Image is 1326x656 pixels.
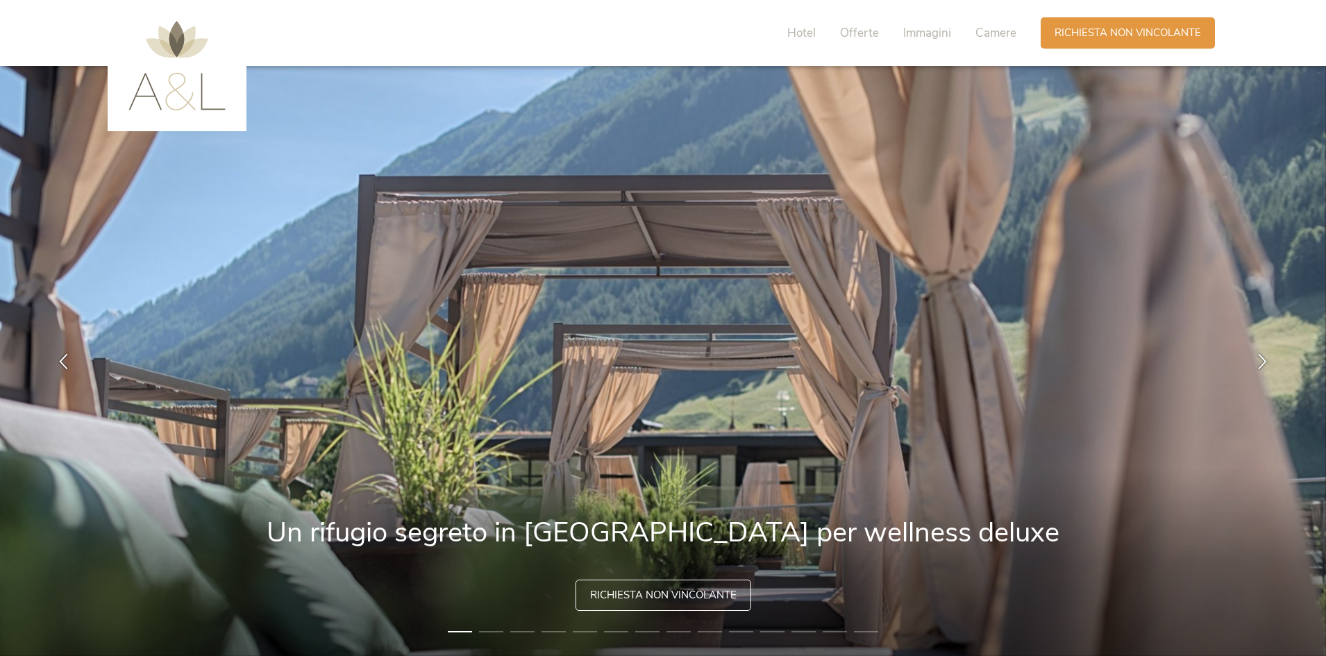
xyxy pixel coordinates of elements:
[128,21,226,110] img: AMONTI & LUNARIS Wellnessresort
[787,25,816,41] span: Hotel
[840,25,879,41] span: Offerte
[903,25,951,41] span: Immagini
[1055,26,1201,40] span: Richiesta non vincolante
[590,588,737,603] span: Richiesta non vincolante
[975,25,1016,41] span: Camere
